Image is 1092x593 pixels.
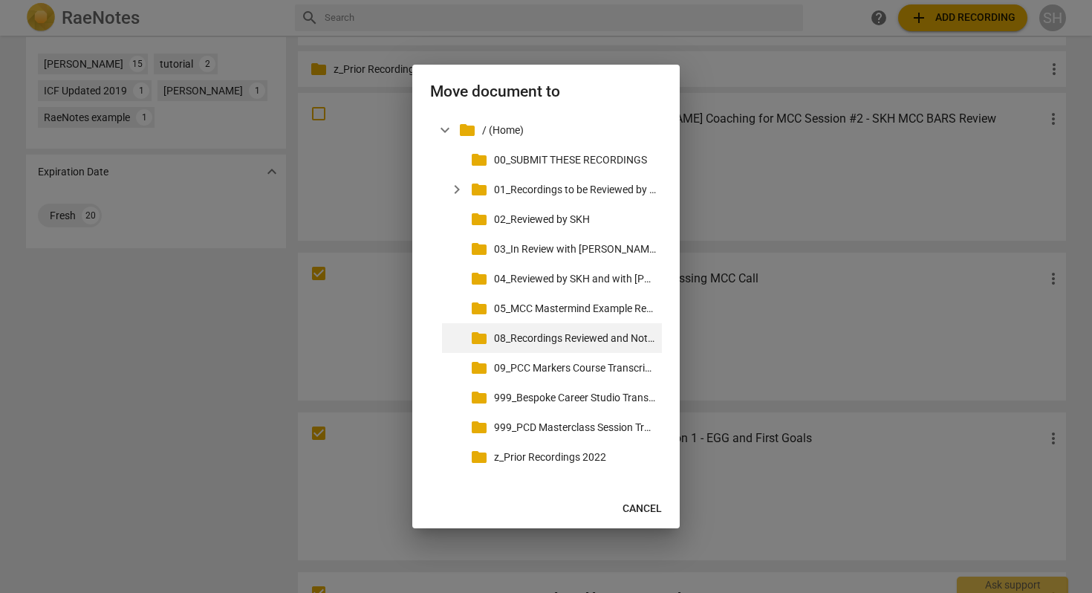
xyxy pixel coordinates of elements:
[458,121,476,139] span: folder
[494,450,656,465] p: z_Prior Recordings 2022
[494,242,656,257] p: 03_In Review with Lyssa
[494,212,656,227] p: 02_Reviewed by SKH
[470,151,488,169] span: folder
[470,448,488,466] span: folder
[470,389,488,406] span: folder
[494,301,656,317] p: 05_MCC Mastermind Example Recordings
[494,360,656,376] p: 09_PCC Markers Course Transcripts
[470,181,488,198] span: folder
[494,390,656,406] p: 999_Bespoke Career Studio Transcripts
[470,240,488,258] span: folder
[494,271,656,287] p: 04_Reviewed by SKH and with Lyssa
[482,123,656,138] p: / (Home)
[470,418,488,436] span: folder
[470,270,488,288] span: folder
[470,210,488,228] span: folder
[494,331,656,346] p: 08_Recordings Reviewed and Not Used for MCC
[494,420,656,435] p: 999_PCD Masterclass Session Transcripts
[494,152,656,168] p: 00_SUBMIT THESE RECORDINGS
[611,496,674,522] button: Cancel
[470,299,488,317] span: folder
[470,329,488,347] span: folder
[448,181,466,198] span: expand_more
[436,121,454,139] span: expand_more
[470,359,488,377] span: folder
[494,182,656,198] p: 01_Recordings to be Reviewed by SKH
[623,502,662,516] span: Cancel
[430,82,662,101] h2: Move document to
